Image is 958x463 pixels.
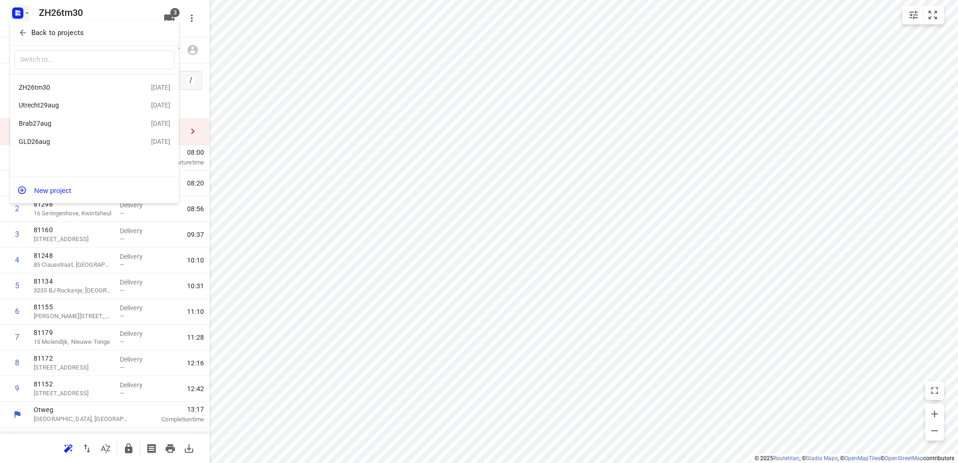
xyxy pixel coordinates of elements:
p: Back to projects [31,28,84,38]
div: [DATE] [151,84,170,91]
div: GLD26aug[DATE] [10,133,179,151]
div: ZH26tm30 [19,84,126,91]
div: ZH26tm30[DATE] [10,78,179,96]
div: Utrecht29aug[DATE] [10,96,179,114]
div: Utrecht29aug [19,101,126,109]
div: Brab27aug[DATE] [10,114,179,133]
div: Brab27aug [19,120,126,127]
div: [DATE] [151,101,170,109]
div: [DATE] [151,138,170,145]
div: [DATE] [151,120,170,127]
button: New project [10,181,179,199]
input: Switch to... [15,50,174,70]
div: GLD26aug [19,138,126,145]
button: Back to projects [15,25,174,41]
